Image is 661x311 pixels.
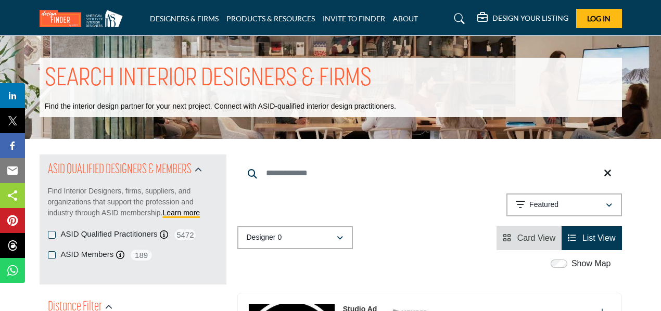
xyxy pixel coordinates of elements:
[247,232,282,243] p: Designer 0
[237,161,622,186] input: Search Keyword
[529,200,558,210] p: Featured
[562,226,621,250] li: List View
[130,249,153,262] span: 189
[237,226,353,249] button: Designer 0
[571,257,611,270] label: Show Map
[492,14,568,23] h5: DESIGN YOUR LISTING
[163,209,200,217] a: Learn more
[150,14,219,23] a: DESIGNERS & FIRMS
[48,231,56,239] input: ASID Qualified Practitioners checkbox
[517,234,556,242] span: Card View
[576,9,622,28] button: Log In
[503,234,555,242] a: View Card
[444,10,472,27] a: Search
[568,234,615,242] a: View List
[582,234,616,242] span: List View
[48,161,192,179] h2: ASID QUALIFIED DESIGNERS & MEMBERS
[45,63,372,95] h1: SEARCH INTERIOR DESIGNERS & FIRMS
[40,10,128,27] img: Site Logo
[61,228,158,240] label: ASID Qualified Practitioners
[48,186,218,218] p: Find Interior Designers, firms, suppliers, and organizations that support the profession and indu...
[506,193,622,216] button: Featured
[173,228,197,241] span: 5472
[61,249,114,261] label: ASID Members
[497,226,562,250] li: Card View
[323,14,385,23] a: INVITE TO FINDER
[45,101,396,112] p: Find the interior design partner for your next project. Connect with ASID-qualified interior desi...
[48,251,56,259] input: ASID Members checkbox
[587,14,611,23] span: Log In
[477,12,568,25] div: DESIGN YOUR LISTING
[226,14,315,23] a: PRODUCTS & RESOURCES
[393,14,418,23] a: ABOUT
